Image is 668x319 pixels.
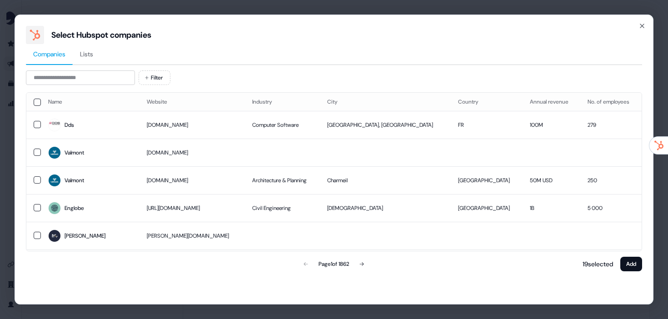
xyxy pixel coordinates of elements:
td: [URL][DOMAIN_NAME] [140,194,244,222]
td: [DEMOGRAPHIC_DATA] [320,194,451,222]
span: Companies [33,50,65,59]
th: City [320,93,451,111]
td: [GEOGRAPHIC_DATA] [451,249,523,277]
td: [GEOGRAPHIC_DATA], [GEOGRAPHIC_DATA] [320,111,451,139]
td: [GEOGRAPHIC_DATA] [451,194,523,222]
div: Valmont [65,176,84,185]
th: Name [41,93,140,111]
td: FR [451,111,523,139]
td: 100M [523,111,580,139]
div: Englobe [65,204,84,213]
th: Annual revenue [523,93,580,111]
p: 19 selected [579,259,613,269]
td: [DOMAIN_NAME] [140,139,244,166]
div: Dds [65,120,74,130]
div: [PERSON_NAME] [65,231,105,240]
td: [DOMAIN_NAME] [140,111,244,139]
div: Valmont [65,148,84,157]
td: [PERSON_NAME][DOMAIN_NAME] [140,222,244,249]
th: Website [140,93,244,111]
td: Fresnes [320,249,451,277]
td: Architecture & Planning [245,166,320,194]
td: Computer Software [245,111,320,139]
td: Charmeil [320,166,451,194]
th: Country [451,93,523,111]
div: Select Hubspot companies [51,30,151,40]
td: [DOMAIN_NAME] [140,166,244,194]
div: Page 1 of 1862 [319,259,349,269]
td: 279 [580,111,642,139]
button: Filter [139,70,170,85]
td: 250 [580,249,642,277]
td: [DOMAIN_NAME] [140,249,244,277]
th: No. of employees [580,93,642,111]
td: Civil Engineering [245,194,320,222]
td: 1B [523,194,580,222]
td: 50M [523,249,580,277]
span: Lists [80,50,93,59]
td: 50M USD [523,166,580,194]
td: 250 [580,166,642,194]
th: Industry [245,93,320,111]
td: 5 000 [580,194,642,222]
td: [GEOGRAPHIC_DATA] [451,166,523,194]
button: Add [620,257,642,271]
